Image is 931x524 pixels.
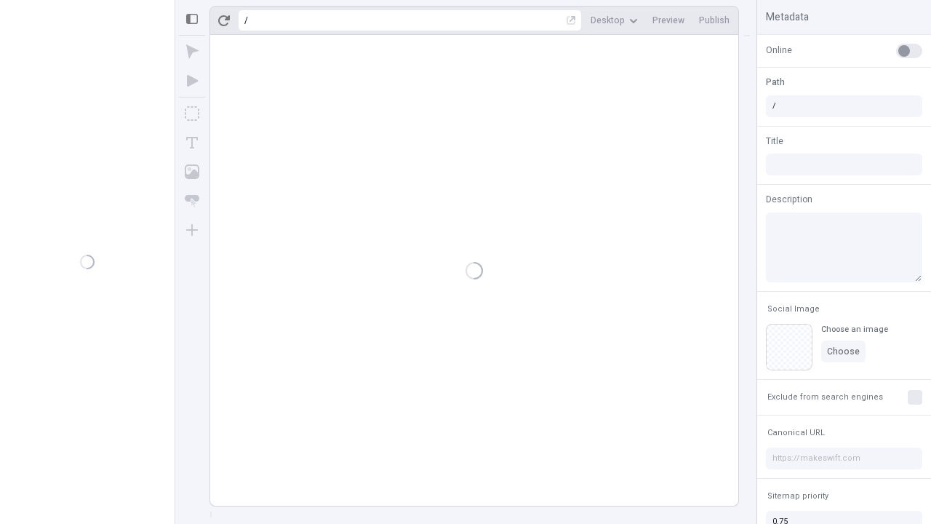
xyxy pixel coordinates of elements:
button: Image [179,159,205,185]
button: Exclude from search engines [764,389,886,406]
button: Choose [821,341,866,362]
button: Canonical URL [764,424,828,442]
span: Canonical URL [767,427,825,438]
button: Button [179,188,205,214]
button: Social Image [764,301,823,318]
span: Sitemap priority [767,491,828,501]
span: Description [766,193,812,206]
button: Preview [647,9,690,31]
span: Social Image [767,303,820,314]
button: Text [179,130,205,156]
span: Online [766,44,792,57]
span: Exclude from search engines [767,392,883,402]
button: Box [179,100,205,127]
div: Choose an image [821,324,888,335]
span: Desktop [591,15,625,26]
button: Publish [693,9,735,31]
span: Choose [827,346,860,357]
span: Title [766,135,783,148]
span: Publish [699,15,730,26]
input: https://makeswift.com [766,448,922,469]
span: Preview [652,15,684,26]
button: Sitemap priority [764,488,831,505]
div: / [244,15,248,26]
span: Path [766,76,785,89]
button: Desktop [585,9,644,31]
